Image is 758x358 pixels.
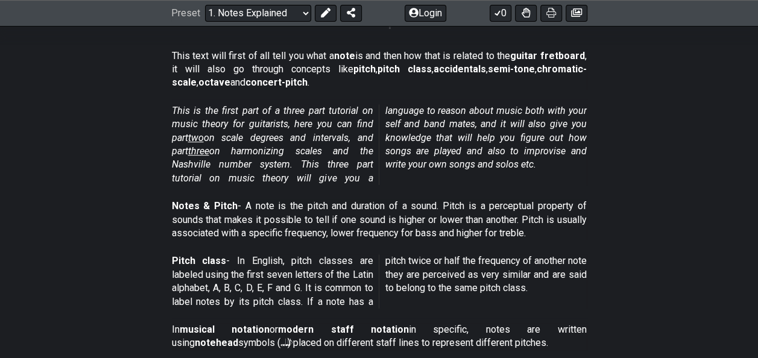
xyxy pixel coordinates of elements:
[490,5,511,22] button: 0
[510,50,585,61] strong: guitar fretboard
[172,105,587,184] em: This is the first part of a three part tutorial on music theory for guitarists, here you can find...
[171,8,200,19] span: Preset
[315,5,336,22] button: Edit Preset
[195,337,238,348] strong: notehead
[188,132,204,143] span: two
[488,63,535,75] strong: semi-tone
[205,5,311,22] select: Preset
[515,5,537,22] button: Toggle Dexterity for all fretkits
[334,50,355,61] strong: note
[434,63,486,75] strong: accidentals
[172,254,587,309] p: - In English, pitch classes are labeled using the first seven letters of the Latin alphabet, A, B...
[198,77,230,88] strong: octave
[340,5,362,22] button: Share Preset
[172,200,238,212] strong: Notes & Pitch
[188,145,209,157] span: three
[540,5,562,22] button: Print
[566,5,587,22] button: Create image
[245,77,308,88] strong: concert-pitch
[278,324,409,335] strong: modern staff notation
[405,5,446,22] button: Login
[172,199,587,240] p: - A note is the pitch and duration of a sound. Pitch is a perceptual property of sounds that make...
[353,63,376,75] strong: pitch
[172,323,587,350] p: In or in specific, notes are written using symbols (𝅝 𝅗𝅥 𝅘𝅥 𝅘𝅥𝅮) placed on different staff lines to r...
[172,255,227,266] strong: Pitch class
[180,324,270,335] strong: musical notation
[172,49,587,90] p: This text will first of all tell you what a is and then how that is related to the , it will also...
[377,63,432,75] strong: pitch class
